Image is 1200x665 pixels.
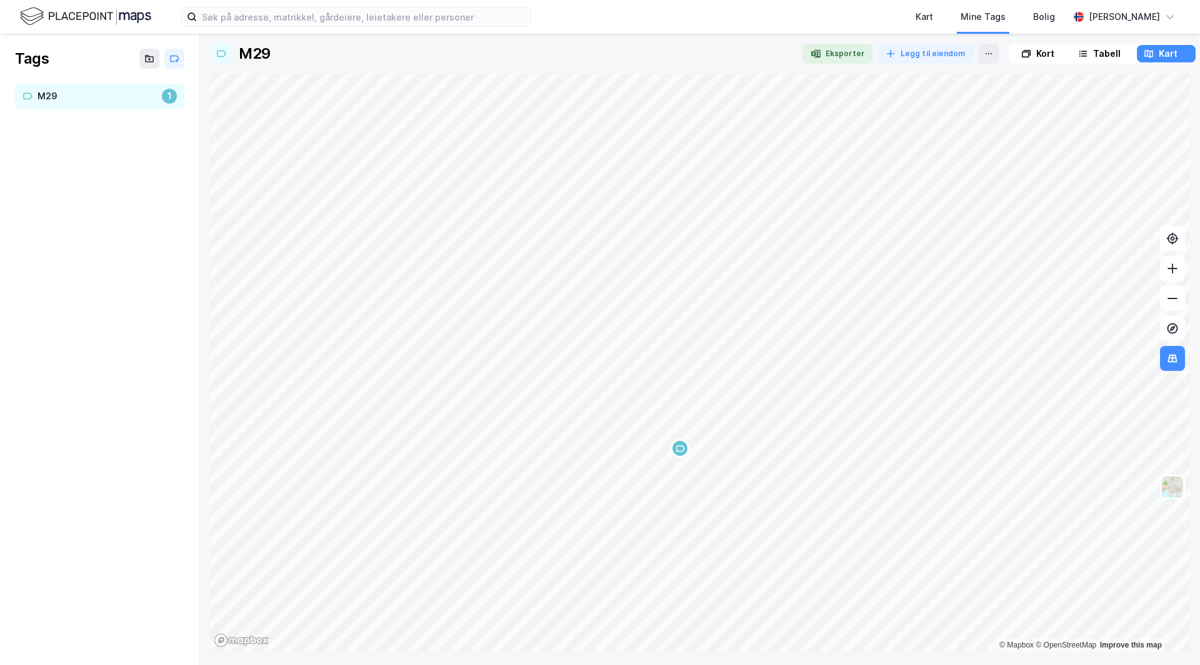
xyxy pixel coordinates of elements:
[802,44,872,64] button: Eksporter
[1036,641,1096,649] a: OpenStreetMap
[1093,46,1121,61] div: Tabell
[15,84,184,109] a: M291
[37,89,157,104] div: M29
[877,44,974,64] button: Legg til eiendom
[197,7,531,26] input: Søk på adresse, matrikkel, gårdeiere, leietakere eller personer
[15,49,49,69] div: Tags
[214,633,269,648] a: Mapbox homepage
[961,9,1006,24] div: Mine Tags
[671,439,689,458] div: Map marker
[210,74,1190,651] canvas: Map
[20,6,151,27] img: logo.f888ab2527a4732fd821a326f86c7f29.svg
[162,89,177,104] div: 1
[1036,46,1054,61] div: Kort
[1100,641,1162,649] a: Improve this map
[239,44,271,64] div: M29
[999,641,1034,649] a: Mapbox
[1159,46,1177,61] div: Kart
[916,9,933,24] div: Kart
[1161,475,1184,499] img: Z
[1033,9,1055,24] div: Bolig
[1137,605,1200,665] iframe: Chat Widget
[1089,9,1160,24] div: [PERSON_NAME]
